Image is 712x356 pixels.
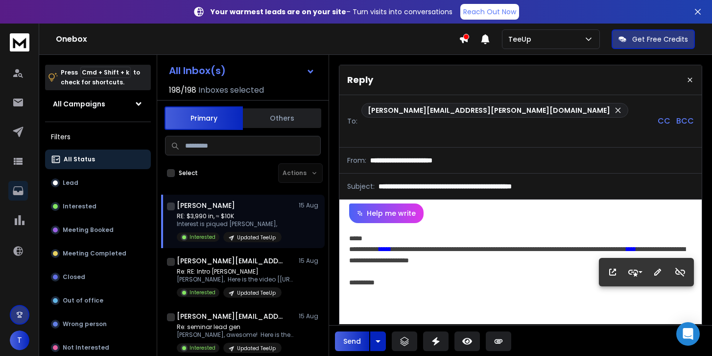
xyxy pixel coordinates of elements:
[53,99,105,109] h1: All Campaigns
[177,331,294,339] p: [PERSON_NAME], awesome! Here is the video [[URL][DOMAIN_NAME]] I
[177,323,294,331] p: Re: seminar lead gen
[56,33,459,45] h1: Onebox
[368,105,610,115] p: [PERSON_NAME][EMAIL_ADDRESS][PERSON_NAME][DOMAIN_NAME]
[676,115,694,127] p: BCC
[63,297,103,305] p: Out of office
[612,29,695,49] button: Get Free Credits
[63,344,109,352] p: Not Interested
[10,331,29,350] button: T
[63,250,126,257] p: Meeting Completed
[335,331,369,351] button: Send
[61,68,140,87] p: Press to check for shortcuts.
[648,262,667,282] button: Edit Link
[165,106,243,130] button: Primary
[508,34,535,44] p: TeeUp
[169,66,226,76] h1: All Inbox(s)
[45,220,151,240] button: Meeting Booked
[177,268,294,276] p: Re: RE: Intro [PERSON_NAME]
[10,33,29,51] img: logo
[632,34,688,44] p: Get Free Credits
[45,197,151,216] button: Interested
[211,7,346,17] strong: Your warmest leads are on your site
[299,202,321,209] p: 15 Aug
[177,256,285,266] h1: [PERSON_NAME][EMAIL_ADDRESS][DOMAIN_NAME]
[347,155,366,165] p: From:
[63,273,85,281] p: Closed
[237,345,276,352] p: Updated TeeUp
[45,244,151,263] button: Meeting Completed
[676,322,700,346] div: Open Intercom Messenger
[671,262,689,282] button: Unlink
[177,311,285,321] h1: [PERSON_NAME][EMAIL_ADDRESS][DOMAIN_NAME]
[211,7,452,17] p: – Turn visits into conversations
[45,314,151,334] button: Wrong person
[63,203,96,210] p: Interested
[45,173,151,193] button: Lead
[45,94,151,114] button: All Campaigns
[45,267,151,287] button: Closed
[177,201,235,210] h1: [PERSON_NAME]
[347,181,375,191] p: Subject:
[347,73,373,87] p: Reply
[349,203,424,223] button: Help me write
[347,116,357,126] p: To:
[237,234,276,241] p: Updated TeeUp
[626,262,644,282] button: Style
[177,212,282,220] p: RE: $3,990 in, ≈ $10K
[177,276,294,283] p: [PERSON_NAME], Here is the video [[URL][DOMAIN_NAME]] with all the details
[179,169,198,177] label: Select
[80,67,131,78] span: Cmd + Shift + k
[243,107,321,129] button: Others
[45,130,151,144] h3: Filters
[63,179,78,187] p: Lead
[198,84,264,96] h3: Inboxes selected
[45,291,151,310] button: Out of office
[299,257,321,265] p: 15 Aug
[64,155,95,163] p: All Status
[169,84,196,96] span: 198 / 198
[63,320,107,328] p: Wrong person
[299,312,321,320] p: 15 Aug
[63,226,114,234] p: Meeting Booked
[603,262,622,282] button: Open Link
[190,233,215,241] p: Interested
[237,289,276,297] p: Updated TeeUp
[190,344,215,352] p: Interested
[460,4,519,20] a: Reach Out Now
[190,289,215,296] p: Interested
[161,61,323,80] button: All Inbox(s)
[463,7,516,17] p: Reach Out Now
[177,220,282,228] p: Interest is piqued [PERSON_NAME],
[658,115,670,127] p: CC
[45,150,151,169] button: All Status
